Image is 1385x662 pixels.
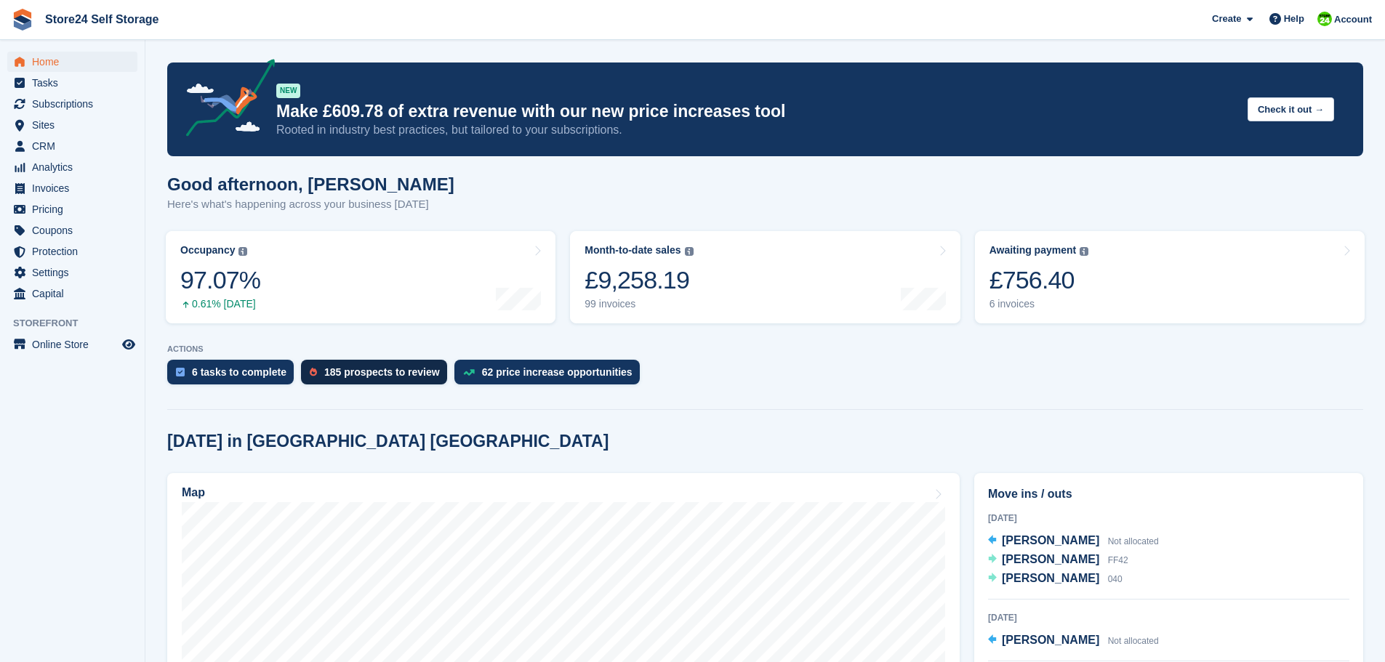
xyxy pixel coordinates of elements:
[1002,553,1099,565] span: [PERSON_NAME]
[167,196,454,213] p: Here's what's happening across your business [DATE]
[324,366,440,378] div: 185 prospects to review
[32,178,119,198] span: Invoices
[39,7,165,31] a: Store24 Self Storage
[482,366,633,378] div: 62 price increase opportunities
[32,334,119,355] span: Online Store
[7,136,137,156] a: menu
[13,316,145,331] span: Storefront
[685,247,694,256] img: icon-info-grey-7440780725fd019a000dd9b08b2336e03edf1995a4989e88bcd33f0948082b44.svg
[989,244,1077,257] div: Awaiting payment
[7,52,137,72] a: menu
[238,247,247,256] img: icon-info-grey-7440780725fd019a000dd9b08b2336e03edf1995a4989e88bcd33f0948082b44.svg
[988,485,1349,503] h2: Move ins / outs
[12,9,33,31] img: stora-icon-8386f47178a22dfd0bd8f6a31ec36ba5ce8667c1dd55bd0f319d3a0aa187defe.svg
[1212,12,1241,26] span: Create
[174,59,276,142] img: price-adjustments-announcement-icon-8257ccfd72463d97f412b2fc003d46551f7dbcb40ab6d574587a9cd5c0d94...
[988,551,1128,570] a: [PERSON_NAME] FF42
[988,512,1349,525] div: [DATE]
[585,244,681,257] div: Month-to-date sales
[32,157,119,177] span: Analytics
[1002,634,1099,646] span: [PERSON_NAME]
[1080,247,1088,256] img: icon-info-grey-7440780725fd019a000dd9b08b2336e03edf1995a4989e88bcd33f0948082b44.svg
[7,241,137,262] a: menu
[167,344,1363,354] p: ACTIONS
[989,298,1089,310] div: 6 invoices
[180,244,235,257] div: Occupancy
[1317,12,1332,26] img: Robert Sears
[7,334,137,355] a: menu
[32,73,119,93] span: Tasks
[32,220,119,241] span: Coupons
[166,231,555,323] a: Occupancy 97.07% 0.61% [DATE]
[182,486,205,499] h2: Map
[7,178,137,198] a: menu
[7,220,137,241] a: menu
[988,532,1159,551] a: [PERSON_NAME] Not allocated
[32,283,119,304] span: Capital
[167,432,609,451] h2: [DATE] in [GEOGRAPHIC_DATA] [GEOGRAPHIC_DATA]
[7,157,137,177] a: menu
[454,360,647,392] a: 62 price increase opportunities
[176,368,185,376] img: task-75834270c22a3079a89374b754ae025e5fb1db73e45f91037f5363f120a921f8.svg
[276,101,1236,122] p: Make £609.78 of extra revenue with our new price increases tool
[1108,574,1123,584] span: 040
[1002,572,1099,584] span: [PERSON_NAME]
[301,360,454,392] a: 185 prospects to review
[7,262,137,283] a: menu
[32,262,119,283] span: Settings
[1108,636,1159,646] span: Not allocated
[975,231,1365,323] a: Awaiting payment £756.40 6 invoices
[167,174,454,194] h1: Good afternoon, [PERSON_NAME]
[988,631,1159,650] a: [PERSON_NAME] Not allocated
[988,570,1123,589] a: [PERSON_NAME] 040
[180,298,260,310] div: 0.61% [DATE]
[32,136,119,156] span: CRM
[988,611,1349,624] div: [DATE]
[463,369,475,376] img: price_increase_opportunities-93ffe204e8149a01c8c9dc8f82e8f89637d9d84a8eef4429ea346261dce0b2c0.svg
[1108,555,1128,565] span: FF42
[32,94,119,114] span: Subscriptions
[7,199,137,219] a: menu
[1248,97,1334,121] button: Check it out →
[7,283,137,304] a: menu
[167,360,301,392] a: 6 tasks to complete
[32,241,119,262] span: Protection
[276,122,1236,138] p: Rooted in industry best practices, but tailored to your subscriptions.
[180,265,260,295] div: 97.07%
[585,298,693,310] div: 99 invoices
[1284,12,1304,26] span: Help
[989,265,1089,295] div: £756.40
[32,52,119,72] span: Home
[120,336,137,353] a: Preview store
[192,366,286,378] div: 6 tasks to complete
[7,94,137,114] a: menu
[1002,534,1099,546] span: [PERSON_NAME]
[7,115,137,135] a: menu
[32,199,119,219] span: Pricing
[1108,536,1159,546] span: Not allocated
[570,231,960,323] a: Month-to-date sales £9,258.19 99 invoices
[1334,12,1372,27] span: Account
[7,73,137,93] a: menu
[310,368,317,376] img: prospect-51fa495bee0391a8d652442698ab0144808aea92771e9ea1ae160a38d050c398.svg
[276,84,300,98] div: NEW
[32,115,119,135] span: Sites
[585,265,693,295] div: £9,258.19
